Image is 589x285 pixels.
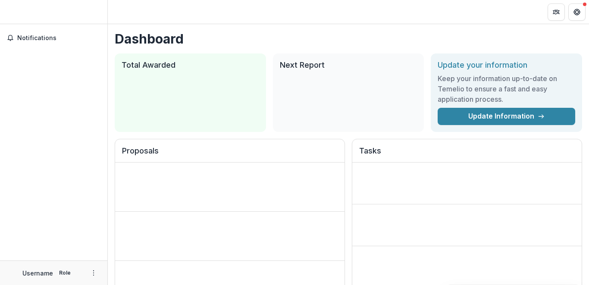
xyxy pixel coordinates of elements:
button: Partners [548,3,565,21]
h2: Proposals [122,146,338,163]
h2: Update your information [438,60,575,70]
h2: Total Awarded [122,60,259,70]
h2: Tasks [359,146,575,163]
button: More [88,268,99,278]
button: Get Help [568,3,586,21]
span: Notifications [17,34,100,42]
h1: Dashboard [115,31,582,47]
button: Notifications [3,31,104,45]
p: Role [56,269,73,277]
h3: Keep your information up-to-date on Temelio to ensure a fast and easy application process. [438,73,575,104]
h2: Next Report [280,60,417,70]
p: Username [22,269,53,278]
a: Update Information [438,108,575,125]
